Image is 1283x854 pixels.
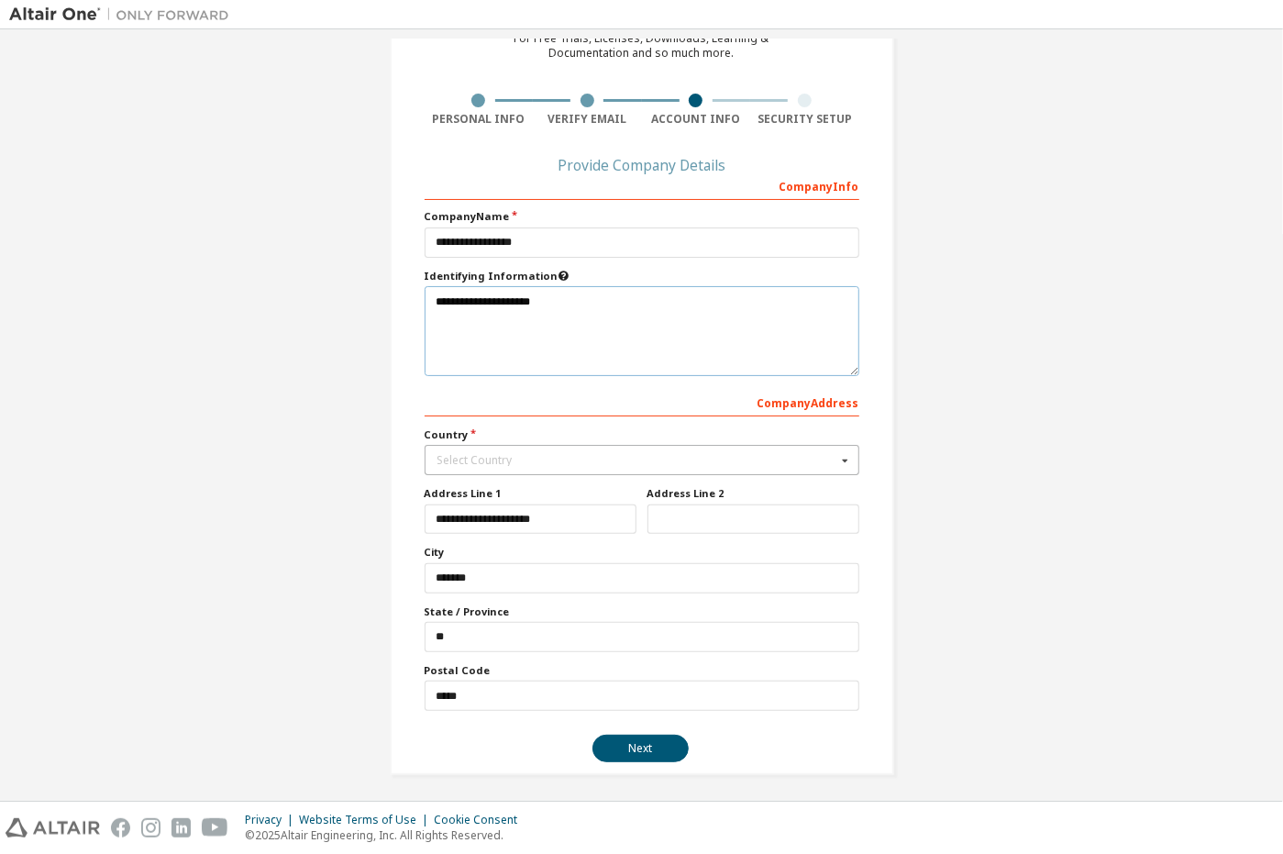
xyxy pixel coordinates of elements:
label: Please provide any information that will help our support team identify your company. Email and n... [425,269,859,283]
div: Personal Info [425,112,534,127]
label: State / Province [425,604,859,619]
div: Company Address [425,387,859,416]
div: Provide Company Details [425,160,859,171]
img: instagram.svg [141,818,160,837]
label: Country [425,427,859,442]
img: Altair One [9,6,238,24]
div: Account Info [642,112,751,127]
p: © 2025 Altair Engineering, Inc. All Rights Reserved. [245,827,528,843]
img: youtube.svg [202,818,228,837]
label: City [425,545,859,560]
div: Verify Email [533,112,642,127]
div: Cookie Consent [434,813,528,827]
label: Address Line 1 [425,486,636,501]
img: linkedin.svg [171,818,191,837]
div: For Free Trials, Licenses, Downloads, Learning & Documentation and so much more. [514,31,769,61]
div: Company Info [425,171,859,200]
label: Address Line 2 [647,486,859,501]
div: Security Setup [750,112,859,127]
label: Company Name [425,209,859,224]
label: Postal Code [425,663,859,678]
img: facebook.svg [111,818,130,837]
img: altair_logo.svg [6,818,100,837]
div: Privacy [245,813,299,827]
div: Website Terms of Use [299,813,434,827]
div: Select Country [437,455,836,466]
button: Next [592,735,689,762]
